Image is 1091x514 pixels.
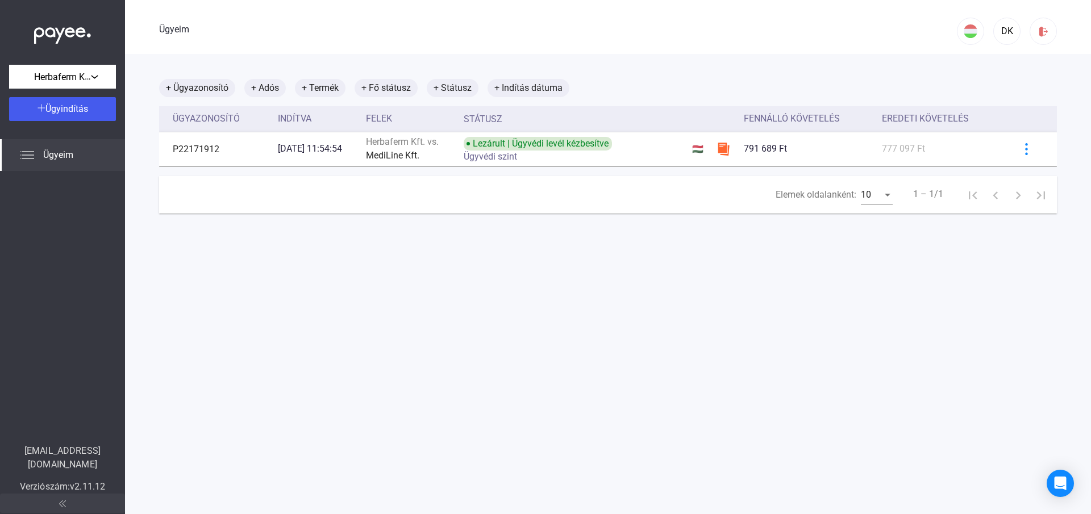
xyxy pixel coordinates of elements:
[464,114,502,124] font: Státusz
[993,18,1021,45] button: DK
[34,71,93,82] font: Herbaferm Kft.
[961,183,984,206] button: Első oldal
[1038,26,1050,37] img: kijelentkezés-piros
[251,82,279,93] font: + Adós
[366,113,392,124] font: Felek
[882,143,925,154] font: 777 097 Ft
[984,183,1007,206] button: Előző oldal
[20,481,70,492] font: Verziószám:
[9,65,116,89] button: Herbaferm Kft.
[166,82,228,93] font: + Ügyazonosító
[744,112,873,126] div: Fennálló követelés
[861,189,871,200] font: 10
[776,189,856,200] font: Elemek oldalanként:
[173,113,240,124] font: Ügyazonosító
[957,18,984,45] button: HU
[45,103,88,114] font: Ügyindítás
[473,138,609,149] font: Lezárult | Ügyvédi levél kézbesítve
[1007,183,1030,206] button: Következő oldal
[38,104,45,112] img: plus-white.svg
[744,143,787,154] font: 791 689 Ft
[964,24,977,38] img: HU
[278,113,311,124] font: Indítva
[744,113,840,124] font: Fennálló követelés
[159,24,189,35] font: Ügyeim
[434,82,472,93] font: + Státusz
[494,82,563,93] font: + Indítás dátuma
[1001,26,1013,36] font: DK
[464,151,517,162] font: Ügyvédi szint
[861,188,893,202] mat-select: Elemek oldalanként:
[70,481,105,492] font: v2.11.12
[366,136,439,147] font: Herbaferm Kft. vs.
[1047,470,1074,497] div: Intercom Messenger megnyitása
[278,143,342,154] font: [DATE] 11:54:54
[366,112,455,126] div: Felek
[882,112,1000,126] div: Eredeti követelés
[59,500,66,507] img: arrow-double-left-grey.svg
[1030,18,1057,45] button: kijelentkezés-piros
[278,112,357,126] div: Indítva
[1014,137,1038,161] button: kékebb
[1021,143,1032,155] img: kékebb
[24,445,101,470] font: [EMAIL_ADDRESS][DOMAIN_NAME]
[366,150,419,161] font: MediLine Kft.
[1030,183,1052,206] button: Utolsó oldal
[302,82,339,93] font: + Termék
[717,142,730,156] img: szamlazzhu-mini
[361,82,411,93] font: + Fő státusz
[173,144,219,154] font: P22171912
[173,112,269,126] div: Ügyazonosító
[882,113,969,124] font: Eredeti követelés
[692,144,703,154] font: 🇭🇺
[43,149,73,160] font: Ügyeim
[34,21,91,44] img: white-payee-white-dot.svg
[913,189,943,199] font: 1 – 1/1
[20,148,34,162] img: list.svg
[9,97,116,121] button: Ügyindítás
